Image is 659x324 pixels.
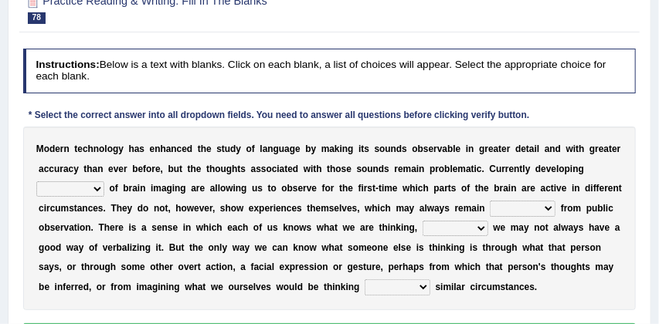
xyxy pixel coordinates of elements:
b: r [46,203,50,214]
b: g [113,143,118,154]
b: s [139,143,144,154]
b: e [599,143,604,154]
b: u [279,143,284,154]
b: w [304,164,311,174]
b: f [252,143,255,154]
b: o [325,183,331,194]
b: i [416,183,418,194]
b: u [496,164,501,174]
b: s [341,164,347,174]
b: t [551,183,554,194]
b: o [281,183,287,194]
b: c [39,203,44,214]
b: s [368,183,373,194]
b: i [416,164,419,174]
b: y [525,164,531,174]
b: e [484,183,489,194]
b: n [419,164,424,174]
b: o [461,183,467,194]
b: n [550,143,555,154]
b: t [179,164,182,174]
b: a [134,143,140,154]
b: r [331,183,335,194]
b: t [498,143,501,154]
b: n [64,143,70,154]
b: a [440,183,445,194]
b: h [191,164,196,174]
b: a [466,164,471,174]
b: s [257,183,263,194]
b: a [545,143,550,154]
b: r [605,183,609,194]
b: a [263,143,268,154]
b: f [143,164,146,174]
b: s [256,164,261,174]
b: p [430,164,435,174]
b: a [284,143,290,154]
b: u [252,183,257,194]
b: m [458,164,467,174]
b: c [418,183,423,194]
b: a [443,143,448,154]
b: n [575,183,580,194]
b: M [36,143,44,154]
b: a [494,143,499,154]
b: y [236,143,241,154]
b: t [222,143,225,154]
b: t [619,183,622,194]
b: t [284,164,287,174]
b: . [482,164,484,174]
b: y [311,143,317,154]
b: r [129,183,133,194]
b: c [69,164,74,174]
b: a [329,143,335,154]
b: b [447,143,453,154]
b: u [221,164,226,174]
b: c [477,164,482,174]
b: l [537,143,539,154]
b: i [172,183,175,194]
b: a [161,183,167,194]
b: r [505,164,509,174]
b: n [93,143,99,154]
b: u [225,143,230,154]
b: h [88,143,93,154]
b: m [403,164,412,174]
b: m [384,183,392,194]
b: r [484,143,488,154]
b: d [49,143,55,154]
b: t [188,164,191,174]
b: r [364,183,368,194]
b: v [307,183,312,194]
b: u [174,164,179,174]
b: f [593,183,596,194]
b: h [478,183,484,194]
b: e [429,143,434,154]
b: e [392,183,398,194]
b: i [570,164,572,174]
b: i [151,183,153,194]
b: y [118,143,124,154]
b: w [566,143,573,154]
b: b [444,164,450,174]
b: Instructions: [36,59,99,70]
b: i [572,183,574,194]
b: g [579,164,584,174]
div: * Select the correct answer into all dropdown fields. You need to answer all questions before cli... [23,110,535,123]
b: e [501,143,507,154]
b: b [132,164,138,174]
b: i [508,183,511,194]
b: n [572,164,578,174]
h4: Below is a text with blanks. Click on each blank, a list of choices will appear. Select the appro... [23,49,637,93]
b: t [361,143,364,154]
b: a [63,164,69,174]
b: a [166,143,172,154]
b: n [468,143,474,154]
b: o [44,143,49,154]
b: a [210,183,216,194]
b: e [118,164,124,174]
b: e [206,143,212,154]
b: h [330,164,335,174]
b: e [77,143,83,154]
b: o [413,143,418,154]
